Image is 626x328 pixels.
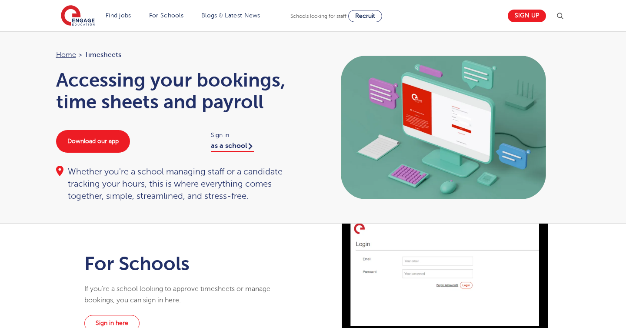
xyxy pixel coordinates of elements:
[201,12,260,19] a: Blogs & Latest News
[290,13,346,19] span: Schools looking for staff
[508,10,546,22] a: Sign up
[211,142,254,152] a: as a school
[56,166,305,202] div: Whether you're a school managing staff or a candidate tracking your hours, this is where everythi...
[78,51,82,59] span: >
[355,13,375,19] span: Recruit
[84,49,121,60] span: Timesheets
[56,51,76,59] a: Home
[56,130,130,153] a: Download our app
[211,130,304,140] span: Sign in
[149,12,183,19] a: For Schools
[84,253,278,274] h1: For Schools
[106,12,131,19] a: Find jobs
[56,49,305,60] nav: breadcrumb
[348,10,382,22] a: Recruit
[61,5,95,27] img: Engage Education
[56,69,305,113] h1: Accessing your bookings, time sheets and payroll
[84,283,278,306] p: If you’re a school looking to approve timesheets or manage bookings, you can sign in here.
